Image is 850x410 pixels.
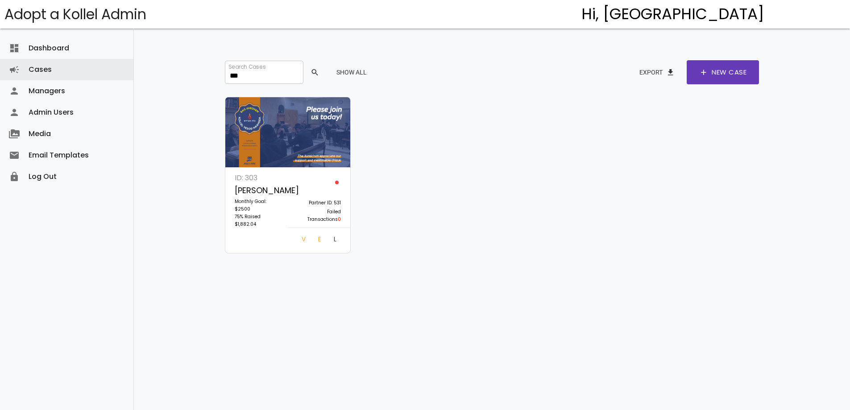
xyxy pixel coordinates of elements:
[9,102,20,123] i: person
[235,198,283,213] p: Monthly Goal: $2500
[293,208,341,223] p: Failed Transactions
[581,6,764,23] h4: Hi, [GEOGRAPHIC_DATA]
[9,145,20,166] i: email
[666,64,675,80] span: file_download
[9,80,20,102] i: person
[9,166,20,187] i: lock
[9,59,20,80] i: campaign
[294,232,311,248] a: View
[338,216,341,223] span: 0
[225,97,351,168] img: gukva3Z2zf.0Jxt2Zr9Pz.jpg
[293,199,341,208] p: Partner ID: 531
[327,232,344,248] a: Log In
[235,172,283,184] p: ID: 303
[687,60,759,84] a: addNew Case
[699,60,708,84] span: add
[288,172,346,228] a: Partner ID: 531 Failed Transactions0
[9,123,20,145] i: perm_media
[311,232,327,248] a: Edit
[235,213,283,228] p: 75% Raised $1,882.04
[303,64,325,80] button: search
[230,172,288,232] a: ID: 303 [PERSON_NAME] Monthly Goal: $2500 75% Raised $1,882.04
[311,64,319,80] span: search
[329,64,374,80] button: Show All
[9,37,20,59] i: dashboard
[632,64,682,80] button: Exportfile_download
[235,184,283,198] p: [PERSON_NAME]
